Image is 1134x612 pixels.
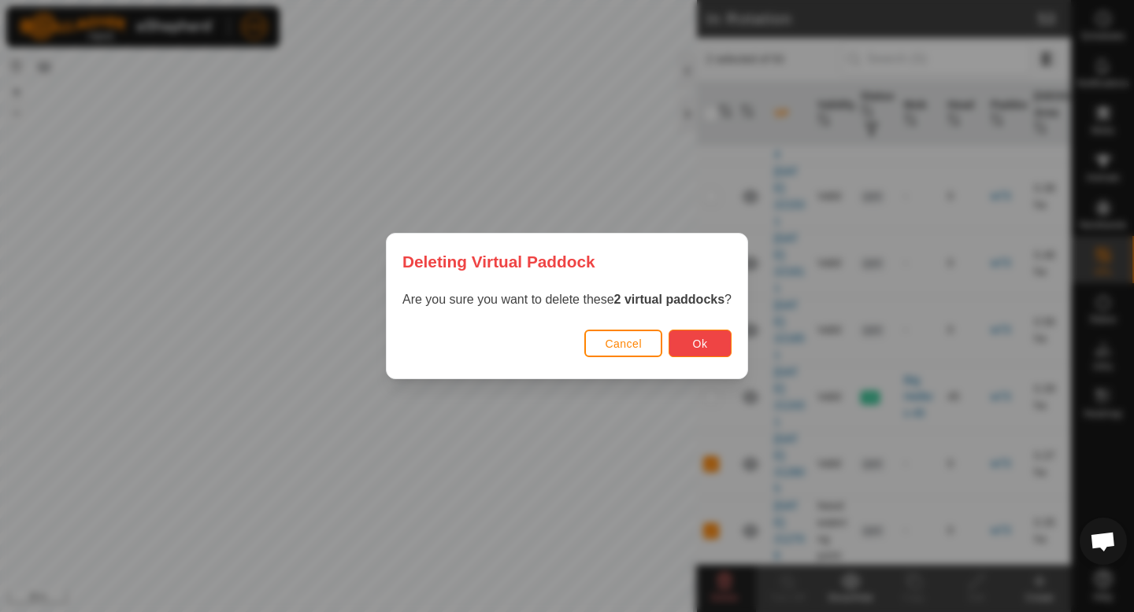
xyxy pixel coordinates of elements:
[669,330,732,357] button: Ok
[605,337,642,350] span: Cancel
[693,337,708,350] span: Ok
[1080,518,1127,565] div: Open chat
[584,330,662,357] button: Cancel
[402,293,732,306] span: Are you sure you want to delete these ?
[402,249,595,274] span: Deleting Virtual Paddock
[614,293,725,306] strong: 2 virtual paddocks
